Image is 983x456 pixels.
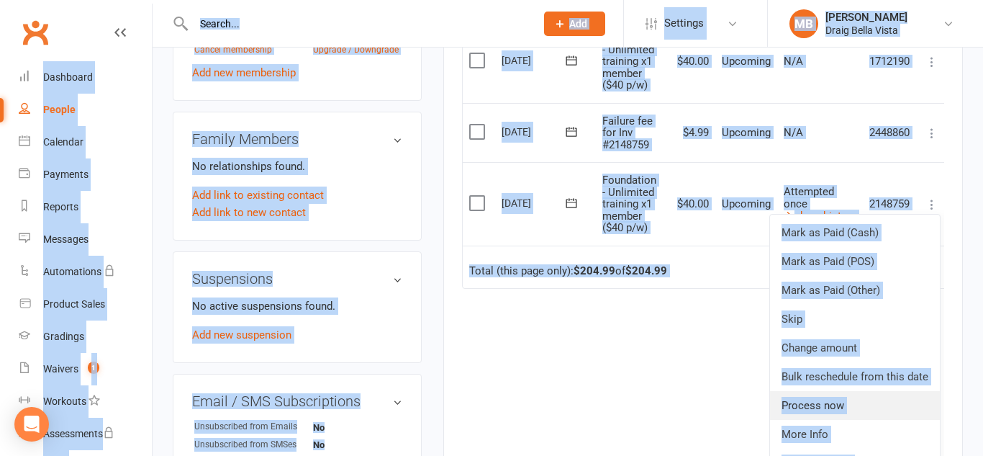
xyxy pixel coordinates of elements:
[19,61,152,94] a: Dashboard
[192,158,402,175] p: No relationships found.
[19,191,152,223] a: Reports
[19,321,152,353] a: Gradings
[770,276,940,305] a: Mark as Paid (Other)
[625,264,667,277] strong: $204.99
[770,305,940,334] a: Skip
[784,126,803,139] span: N/A
[666,19,715,103] td: $40.00
[192,393,402,409] h3: Email / SMS Subscriptions
[313,422,396,433] strong: No
[666,103,715,163] td: $4.99
[789,9,818,38] div: MB
[502,120,568,143] div: [DATE]
[784,55,803,68] span: N/A
[574,264,615,277] strong: $204.99
[194,420,313,434] div: Unsubscribed from Emails
[569,18,587,30] span: Add
[19,223,152,256] a: Messages
[19,158,152,191] a: Payments
[770,420,940,449] a: More Info
[863,103,917,163] td: 2448860
[43,331,84,342] div: Gradings
[784,185,834,210] span: Attempted once
[192,66,296,79] a: Add new membership
[863,19,917,103] td: 1712190
[666,162,715,246] td: $40.00
[43,169,89,180] div: Payments
[770,362,940,391] a: Bulk reschedule from this date
[502,192,568,214] div: [DATE]
[863,162,917,246] td: 2148759
[192,271,402,287] h3: Suspensions
[19,94,152,126] a: People
[192,298,402,315] p: No active suspensions found.
[43,395,86,407] div: Workouts
[88,362,99,374] span: 1
[43,233,89,245] div: Messages
[502,49,568,71] div: [DATE]
[19,353,152,385] a: Waivers 1
[43,363,78,375] div: Waivers
[664,7,704,40] span: Settings
[192,131,402,147] h3: Family Members
[43,428,114,439] div: Assessments
[602,31,656,91] span: Foundation - Unlimited training x1 member ($40 p/w)
[17,14,53,50] a: Clubworx
[19,418,152,450] a: Assessments
[469,265,667,277] div: Total (this page only): of
[14,407,49,442] div: Open Intercom Messenger
[722,55,771,68] span: Upcoming
[43,71,93,83] div: Dashboard
[722,197,771,210] span: Upcoming
[19,385,152,418] a: Workouts
[43,201,78,213] div: Reports
[313,45,399,55] a: Upgrade / Downgrade
[43,136,83,148] div: Calendar
[544,12,605,36] button: Add
[313,439,396,450] strong: No
[43,266,101,277] div: Automations
[784,210,856,223] a: show history
[43,104,76,115] div: People
[43,298,105,310] div: Product Sales
[189,14,525,34] input: Search...
[825,24,907,37] div: Draig Bella Vista
[192,204,306,221] a: Add link to new contact
[602,174,656,234] span: Foundation - Unlimited training x1 member ($40 p/w)
[19,288,152,321] a: Product Sales
[19,126,152,158] a: Calendar
[825,11,907,24] div: [PERSON_NAME]
[192,328,291,341] a: Add new suspension
[194,438,313,452] div: Unsubscribed from SMSes
[770,391,940,420] a: Process now
[192,187,324,204] a: Add link to existing contact
[19,256,152,288] a: Automations
[770,218,940,247] a: Mark as Paid (Cash)
[722,126,771,139] span: Upcoming
[194,45,272,55] a: Cancel membership
[602,115,653,151] span: Failure fee for Inv #2148759
[770,247,940,276] a: Mark as Paid (POS)
[770,334,940,362] a: Change amount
